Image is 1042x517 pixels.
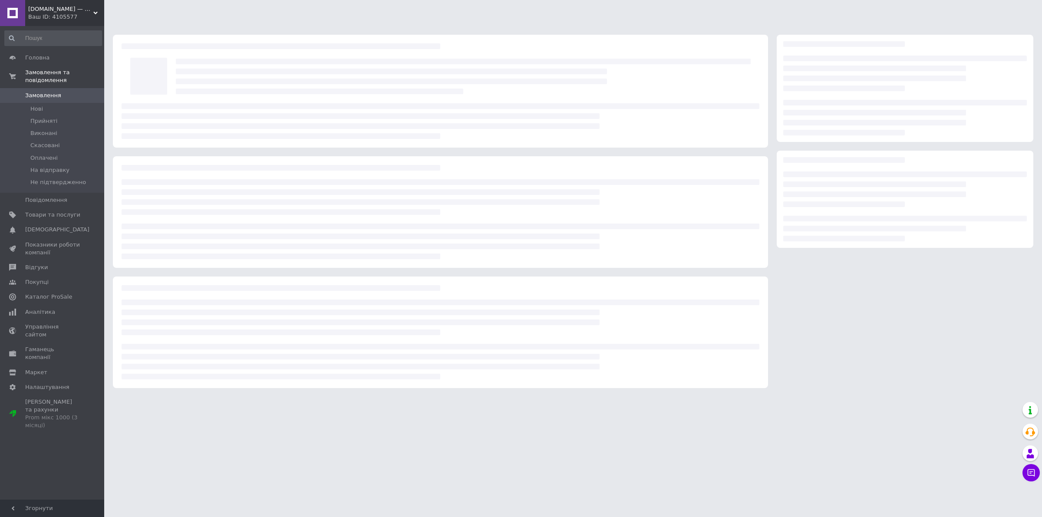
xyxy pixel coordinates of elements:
span: Управління сайтом [25,323,80,339]
span: Покупці [25,278,49,286]
span: Не підтвердженно [30,178,86,186]
span: Рейд.UA — Магазин військових товарів. [28,5,93,13]
span: [DEMOGRAPHIC_DATA] [25,226,89,234]
span: Прийняті [30,117,57,125]
span: Повідомлення [25,196,67,204]
button: Чат з покупцем [1022,464,1040,481]
span: Замовлення та повідомлення [25,69,104,84]
span: Гаманець компанії [25,346,80,361]
span: Нові [30,105,43,113]
span: Виконані [30,129,57,137]
span: Оплачені [30,154,58,162]
span: Головна [25,54,49,62]
span: Аналітика [25,308,55,316]
span: [PERSON_NAME] та рахунки [25,398,80,430]
input: Пошук [4,30,102,46]
span: Показники роботи компанії [25,241,80,257]
div: Ваш ID: 4105577 [28,13,104,21]
span: Скасовані [30,142,60,149]
span: Налаштування [25,383,69,391]
span: Каталог ProSale [25,293,72,301]
span: Маркет [25,369,47,376]
span: Товари та послуги [25,211,80,219]
span: Замовлення [25,92,61,99]
div: Prom мікс 1000 (3 місяці) [25,414,80,429]
span: Відгуки [25,263,48,271]
span: На відправку [30,166,69,174]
